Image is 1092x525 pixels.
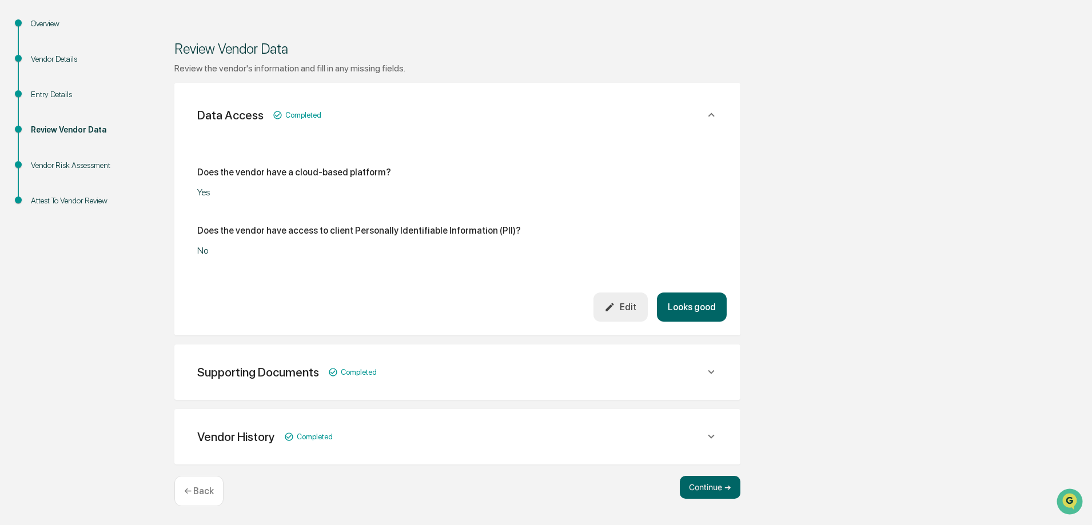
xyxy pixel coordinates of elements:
span: Attestations [94,144,142,155]
iframe: Open customer support [1055,487,1086,518]
div: Vendor Risk Assessment [31,159,125,171]
a: 🖐️Preclearance [7,139,78,160]
span: Completed [297,432,333,441]
button: Edit [593,292,648,322]
button: Continue ➔ [680,476,740,499]
div: 🗄️ [83,145,92,154]
img: 1746055101610-c473b297-6a78-478c-a979-82029cc54cd1 [11,87,32,108]
div: No [197,245,483,256]
p: ← Back [184,486,214,496]
div: Review Vendor Data [31,124,125,136]
a: Powered byPylon [81,193,138,202]
div: Review the vendor's information and fill in any missing fields. [174,63,740,74]
p: How can we help? [11,24,208,42]
span: Completed [285,111,321,119]
div: Supporting DocumentsCompleted [188,358,727,386]
div: Yes [197,187,483,198]
button: Start new chat [194,91,208,105]
a: 🔎Data Lookup [7,161,77,182]
div: Edit [604,302,636,312]
div: Vendor History [197,430,275,444]
span: Data Lookup [23,166,72,177]
div: 🖐️ [11,145,21,154]
div: 🔎 [11,167,21,176]
button: Looks good [657,292,727,322]
a: 🗄️Attestations [78,139,146,160]
span: Pylon [114,194,138,202]
div: Vendor HistoryCompleted [188,423,727,451]
div: Data Access [197,108,264,122]
div: Entry Details [31,89,125,101]
div: Attest To Vendor Review [31,195,125,207]
span: Preclearance [23,144,74,155]
div: Does the vendor have access to client Personally Identifiable Information (PII)? [197,225,521,236]
div: Does the vendor have a cloud-based platform? [197,167,391,178]
div: Review Vendor Data [174,41,740,57]
div: Data AccessCompleted [188,134,727,322]
div: Overview [31,18,125,30]
span: Completed [341,368,377,376]
div: Data AccessCompleted [188,97,727,134]
div: Supporting Documents [197,365,319,379]
div: Vendor Details [31,53,125,65]
div: Start new chat [39,87,188,99]
div: We're available if you need us! [39,99,145,108]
